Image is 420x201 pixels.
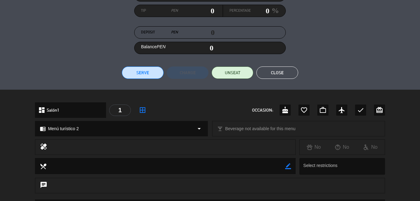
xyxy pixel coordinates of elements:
[141,29,178,36] label: Deposit
[300,143,328,151] div: No
[217,126,223,132] i: local_bar
[357,106,364,114] i: check
[300,106,308,114] i: favorite_border
[256,66,298,79] button: Close
[40,126,46,132] i: chrome_reader_mode
[356,143,385,151] div: No
[40,163,46,169] i: local_dining
[141,43,165,50] label: Balance
[48,125,79,132] span: Menú turístico 2
[225,70,240,76] span: UNSEAT
[195,125,203,132] i: arrow_drop_down
[269,5,279,17] em: %
[376,106,383,114] i: card_giftcard
[285,163,291,169] i: border_color
[40,143,47,152] i: healing
[178,6,215,15] input: 0
[122,66,164,79] button: Serve
[40,181,47,190] i: chat
[157,44,166,49] em: PEN
[141,8,178,14] label: Tip
[171,29,178,36] em: PEN
[252,107,273,114] span: OCCASION:
[338,106,345,114] i: airplanemode_active
[171,8,178,14] em: PEN
[319,106,327,114] i: work_outline
[229,8,251,14] label: Percentage
[328,143,356,151] div: No
[225,125,295,132] span: Beverage not available for this menu
[38,106,45,114] i: dashboard
[251,6,269,15] input: 0
[212,66,253,79] button: UNSEAT
[167,66,208,79] button: Charge
[139,106,146,114] i: border_all
[109,105,131,116] div: 1
[47,107,59,114] span: Salón1
[281,106,289,114] i: cake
